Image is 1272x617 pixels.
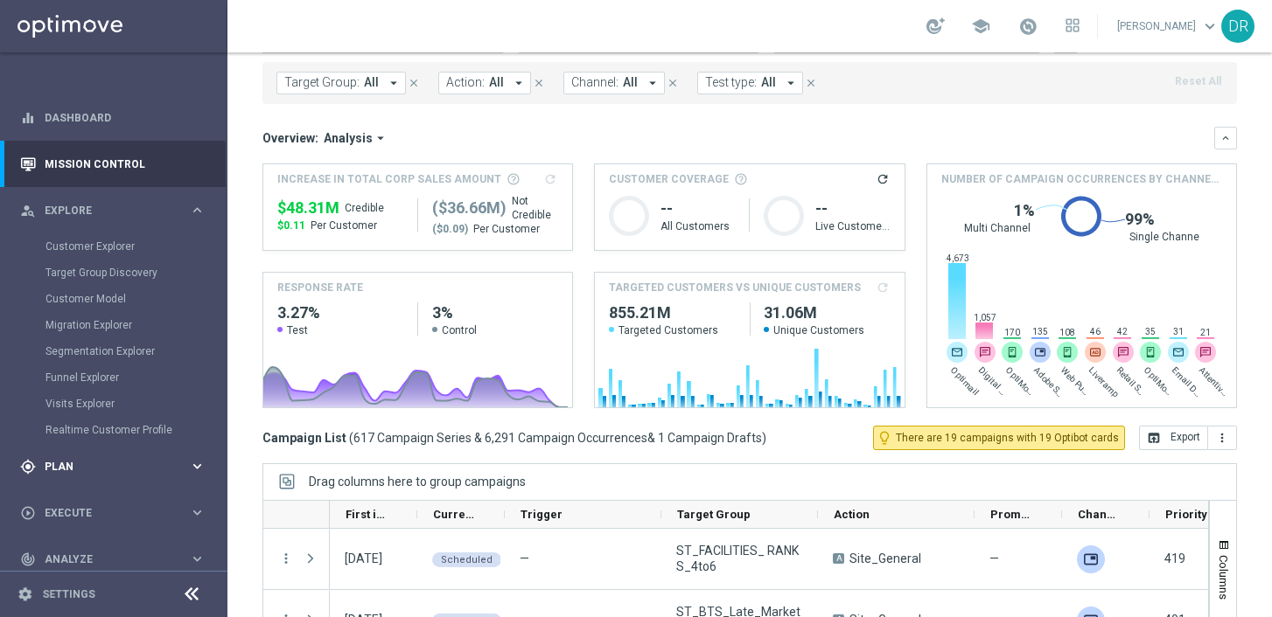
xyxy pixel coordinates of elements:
a: [PERSON_NAME]keyboard_arrow_down [1115,13,1221,39]
span: Unique Customers [764,323,890,337]
h4: TARGETED CUSTOMERS VS UNIQUE CUSTOMERS [609,280,861,295]
colored-tag: Scheduled [432,551,501,567]
a: Realtime Customer Profile [45,423,182,437]
img: push.svg [1057,342,1078,363]
a: Customer Explorer [45,239,182,253]
div: 03 Aug 2025, Sunday [345,551,382,566]
span: Per Customer [311,218,377,232]
i: arrow_drop_down [511,75,527,91]
button: track_changes Analyze keyboard_arrow_right [19,552,206,566]
span: 135 [1031,326,1050,337]
h2: 855,208,931 [609,302,735,323]
button: play_circle_outline Execute keyboard_arrow_right [19,506,206,520]
i: more_vert [1215,431,1229,445]
i: gps_fixed [20,459,36,475]
div: Liveramp [1085,342,1106,363]
i: keyboard_arrow_right [189,504,206,521]
button: Test type: All arrow_drop_down [697,72,803,94]
button: lightbulb_outline There are 19 campaigns with 19 Optibot cards [873,426,1125,450]
div: Web Push Notifications [1057,342,1078,363]
div: Attentive SMS [1195,342,1216,363]
span: ) [762,430,766,446]
img: push.svg [1140,342,1161,363]
a: Migration Explorer [45,318,182,332]
button: close [665,73,681,93]
button: Channel: All arrow_drop_down [563,72,665,94]
img: push.svg [1002,342,1023,363]
span: 1 Campaign Drafts [658,430,762,446]
h4: Response Rate [277,280,363,295]
div: Adobe SFTP Prod [1077,545,1105,573]
span: Trigger [521,508,563,521]
i: arrow_drop_down [373,130,388,146]
span: Priority [1165,508,1207,521]
i: arrow_drop_down [386,75,402,91]
div: Optimail [947,342,968,363]
button: refresh [875,171,891,187]
multiple-options-button: Export to CSV [1139,430,1237,444]
span: Adobe SFTP Prod [1031,364,1066,399]
span: Optimail [948,364,983,399]
span: A [833,553,844,564]
div: Dashboard [20,94,206,141]
span: 170 [1003,327,1022,338]
a: Visits Explorer [45,397,182,411]
img: paidAd.svg [1085,342,1106,363]
span: OptiMobile Push [1003,364,1038,399]
span: school [971,17,990,36]
i: arrow_drop_down [645,75,660,91]
a: Customer Model [45,292,182,306]
span: Digital SMS marketing [975,364,1010,399]
div: Execute [20,505,189,521]
span: Web Push Notifications [1059,364,1094,399]
i: person_search [20,203,36,218]
span: Test [287,323,308,337]
button: gps_fixed Plan keyboard_arrow_right [19,460,206,474]
h3: Overview: [262,130,318,146]
span: All [623,75,638,90]
div: Mission Control [19,157,206,171]
span: 419 [1164,551,1185,565]
a: Mission Control [45,141,206,187]
span: Target Group: [284,75,360,90]
span: Targeted Customers [609,323,735,337]
span: Channel [1078,508,1120,521]
h1: -- [815,198,890,219]
span: keyboard_arrow_down [1200,17,1220,36]
button: Action: All arrow_drop_down [438,72,531,94]
span: Columns [1217,555,1231,600]
h3: Campaign List [262,430,766,446]
div: person_search Explore keyboard_arrow_right [19,204,206,218]
div: Mission Control [20,141,206,187]
span: $48,311,541 [277,198,339,218]
button: close [531,73,547,93]
div: Customer Model [45,286,226,312]
span: 42 [1113,326,1132,337]
i: open_in_browser [1147,431,1161,445]
span: Explore [45,205,189,216]
img: message-text.svg [1195,342,1216,363]
span: ( [349,430,353,446]
span: Test type: [705,75,757,90]
span: First in Range [346,508,388,521]
div: Funnel Explorer [45,364,226,391]
div: Adobe SFTP Prod [1030,342,1051,363]
i: close [667,77,679,89]
i: track_changes [20,551,36,567]
i: arrow_drop_down [783,75,799,91]
span: — [989,551,999,566]
span: 1% [1014,200,1035,221]
i: close [408,77,420,89]
i: settings [17,586,33,602]
span: Plan [45,461,189,472]
button: Analysis arrow_drop_down [318,130,394,146]
div: DR [1221,10,1255,43]
span: OptiMobile In-App [1142,364,1177,399]
span: Number of campaign occurrences by channel (top 10) [941,171,1222,187]
span: ($0.09) [432,222,468,236]
span: Current Status [433,508,475,521]
div: Plan [20,459,189,475]
span: 4,673 [947,253,969,264]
